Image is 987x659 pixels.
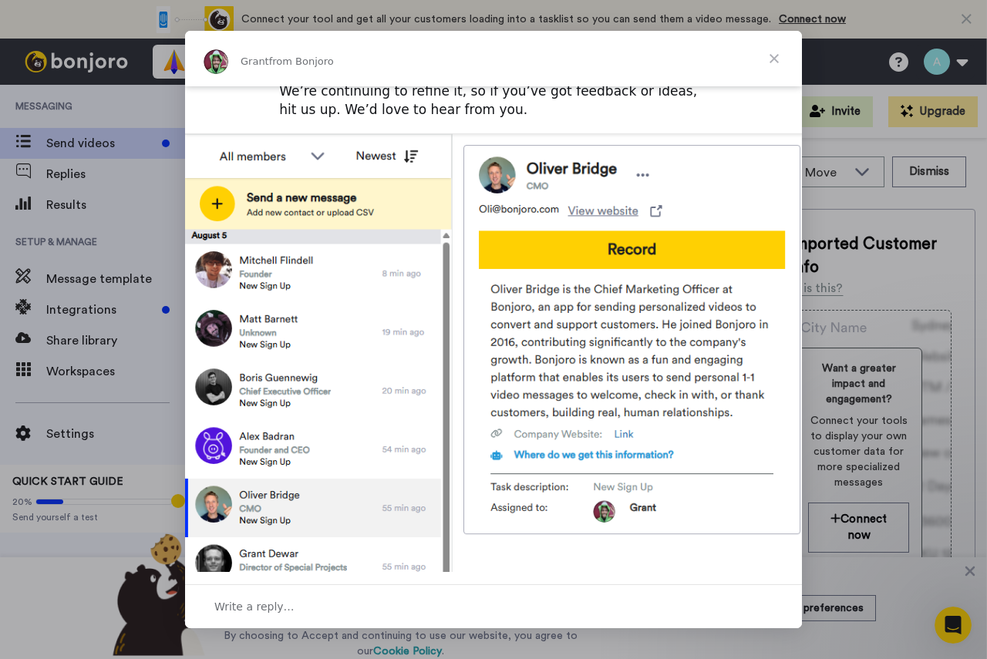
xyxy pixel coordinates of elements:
[241,55,269,67] span: Grant
[746,31,802,86] span: Close
[279,82,708,119] div: We’re continuing to refine it, so if you’ve got feedback or ideas, hit us up. We’d love to hear f...
[269,55,334,67] span: from Bonjoro
[214,597,295,617] span: Write a reply…
[185,584,802,628] div: Open conversation and reply
[204,49,228,74] img: Profile image for Grant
